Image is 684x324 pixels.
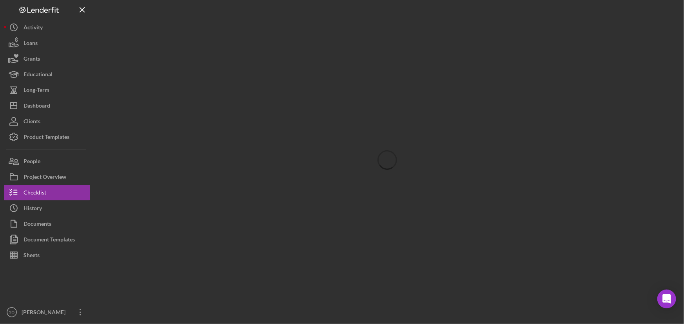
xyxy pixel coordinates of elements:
[4,35,90,51] button: Loans
[24,35,38,53] div: Loans
[24,185,46,202] div: Checklist
[24,98,50,115] div: Dashboard
[4,169,90,185] button: Project Overview
[4,113,90,129] button: Clients
[24,113,40,131] div: Clients
[24,200,42,218] div: History
[4,153,90,169] button: People
[24,20,43,37] div: Activity
[657,290,676,308] div: Open Intercom Messenger
[4,200,90,216] button: History
[24,247,40,265] div: Sheets
[9,310,15,315] text: SO
[24,51,40,68] div: Grants
[4,232,90,247] button: Document Templates
[20,304,71,322] div: [PERSON_NAME]
[24,216,51,234] div: Documents
[4,247,90,263] button: Sheets
[24,232,75,249] div: Document Templates
[4,20,90,35] button: Activity
[4,67,90,82] button: Educational
[4,98,90,113] button: Dashboard
[4,129,90,145] button: Product Templates
[4,185,90,200] button: Checklist
[24,129,69,147] div: Product Templates
[24,169,66,187] div: Project Overview
[4,51,90,67] button: Grants
[4,82,90,98] button: Long-Term
[24,67,53,84] div: Educational
[24,82,49,100] div: Long-Term
[4,216,90,232] button: Documents
[4,304,90,320] button: SO[PERSON_NAME]
[24,153,40,171] div: People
